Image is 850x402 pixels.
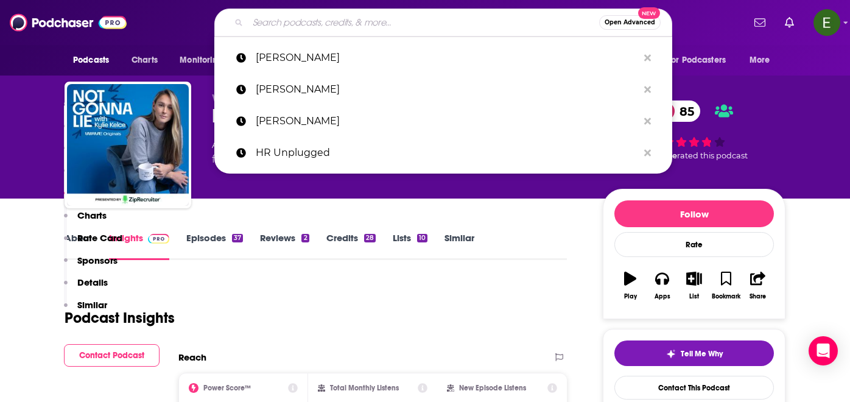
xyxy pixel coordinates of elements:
[813,9,840,36] img: User Profile
[638,7,660,19] span: New
[77,299,107,311] p: Similar
[203,384,251,392] h2: Power Score™
[73,52,109,69] span: Podcasts
[67,84,189,206] img: Not Gonna Lie with Kylie Kelce
[64,255,118,277] button: Sponsors
[655,293,670,300] div: Apps
[780,12,799,33] a: Show notifications dropdown
[10,11,127,34] img: Podchaser - Follow, Share and Rate Podcasts
[214,9,672,37] div: Search podcasts, credits, & more...
[667,100,700,122] span: 85
[599,15,661,30] button: Open AdvancedNew
[813,9,840,36] button: Show profile menu
[417,234,427,242] div: 10
[180,52,223,69] span: Monitoring
[64,344,160,367] button: Contact Podcast
[214,74,672,105] a: [PERSON_NAME]
[710,264,742,308] button: Bookmark
[689,293,699,300] div: List
[77,255,118,266] p: Sponsors
[186,232,243,260] a: Episodes37
[614,264,646,308] button: Play
[364,234,376,242] div: 28
[64,299,107,322] button: Similar
[614,232,774,257] div: Rate
[65,49,125,72] button: open menu
[248,13,599,32] input: Search podcasts, credits, & more...
[678,264,710,308] button: List
[212,138,431,167] div: A weekly podcast
[646,264,678,308] button: Apps
[212,152,431,167] span: featuring
[64,232,122,255] button: Rate Card
[256,42,638,74] p: Kylie Kelce
[677,151,748,160] span: rated this podcast
[214,137,672,169] a: HR Unplugged
[77,277,108,288] p: Details
[750,52,770,69] span: More
[614,340,774,366] button: tell me why sparkleTell Me Why
[132,52,158,69] span: Charts
[659,49,743,72] button: open menu
[64,277,108,299] button: Details
[232,234,243,242] div: 37
[444,232,474,260] a: Similar
[459,384,526,392] h2: New Episode Listens
[614,200,774,227] button: Follow
[741,49,785,72] button: open menu
[655,100,700,122] a: 85
[171,49,239,72] button: open menu
[750,293,766,300] div: Share
[326,232,376,260] a: Credits28
[214,42,672,74] a: [PERSON_NAME]
[666,349,676,359] img: tell me why sparkle
[330,384,399,392] h2: Total Monthly Listens
[214,105,672,137] a: [PERSON_NAME]
[256,137,638,169] p: HR Unplugged
[256,105,638,137] p: Kylie Kelsey
[603,93,785,168] div: 85 5 peoplerated this podcast
[742,264,774,308] button: Share
[813,9,840,36] span: Logged in as Emily.Kaplan
[301,234,309,242] div: 2
[124,49,165,72] a: Charts
[605,19,655,26] span: Open Advanced
[681,349,723,359] span: Tell Me Why
[667,52,726,69] span: For Podcasters
[393,232,427,260] a: Lists10
[624,293,637,300] div: Play
[809,336,838,365] div: Open Intercom Messenger
[260,232,309,260] a: Reviews2
[712,293,740,300] div: Bookmark
[750,12,770,33] a: Show notifications dropdown
[212,93,291,104] span: Wave Originals
[77,232,122,244] p: Rate Card
[614,376,774,400] a: Contact This Podcast
[256,74,638,105] p: Kylie Kelcey
[178,351,206,363] h2: Reach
